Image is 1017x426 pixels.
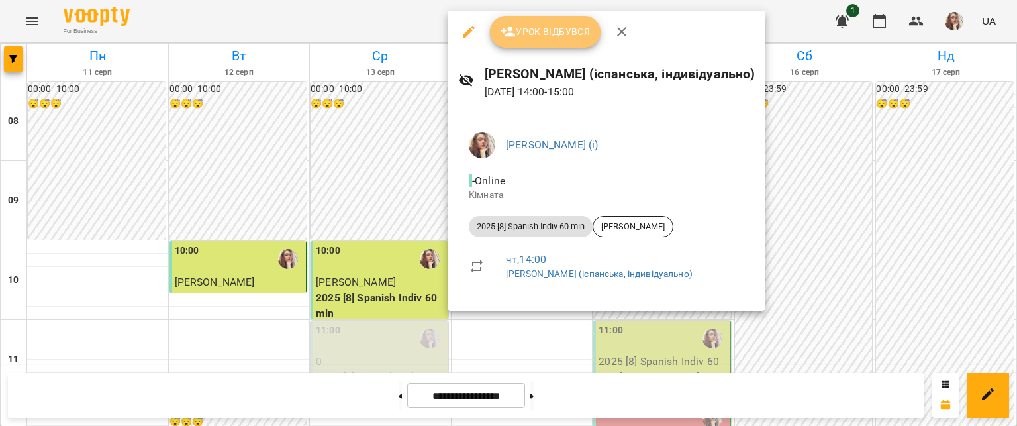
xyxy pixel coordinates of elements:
p: [DATE] 14:00 - 15:00 [485,84,755,100]
span: 2025 [8] Spanish Indiv 60 min [469,221,593,233]
span: Урок відбувся [501,24,591,40]
div: [PERSON_NAME] [593,216,673,237]
img: 81cb2171bfcff7464404e752be421e56.JPG [469,132,495,158]
h6: [PERSON_NAME] (іспанська, індивідуально) [485,64,755,84]
p: Кімната [469,189,744,202]
a: [PERSON_NAME] (і) [506,138,599,151]
a: [PERSON_NAME] (іспанська, індивідуально) [506,268,693,279]
a: чт , 14:00 [506,253,546,266]
span: - Online [469,174,508,187]
span: [PERSON_NAME] [593,221,673,233]
button: Урок відбувся [490,16,601,48]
